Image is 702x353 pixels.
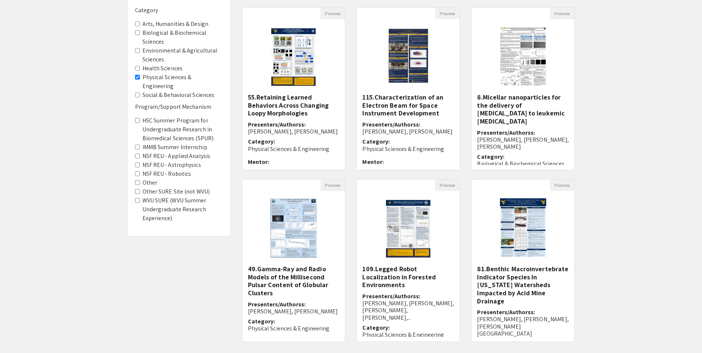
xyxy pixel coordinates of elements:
h5: 115.Characterization of an Electron Beam for Space Instrument Development [362,93,454,117]
label: Physical Sciences & Engineering [142,73,223,91]
label: Other [142,178,158,187]
label: Other SURE Site (not WVU) [142,187,210,196]
h6: Presenters/Authorss: [362,293,454,321]
img: <p>109.Legged Robot Localization in Forested Environments</p> [379,191,438,265]
h6: Presenters/Authorss: [477,129,569,151]
h6: Category [135,7,223,14]
span: [PERSON_NAME], [PERSON_NAME], [PERSON_NAME] [477,136,569,151]
button: Preview [320,179,345,191]
span: Category: [362,324,390,332]
button: Preview [550,8,574,19]
p: Physical Sciences & Engineering [248,325,340,332]
button: Preview [435,179,460,191]
p: Physical Sciences & Engineering [362,331,454,338]
span: Category: [248,317,275,325]
span: Mentor: [248,158,269,166]
h5: 81.Benthic Macroinvertebrate Indicator Species In [US_STATE] Watersheds Impacted by Acid Mine Dra... [477,265,569,305]
span: Category: [477,153,504,161]
label: NSF REU - Applied Analysis [142,152,211,161]
button: Preview [435,8,460,19]
span: Category: [362,138,390,145]
p: Biological & Biochemical Sciences [477,160,569,167]
img: <p>55.Retaining Learned Behaviors Across Changing Loopy Morphologies</p> [264,19,323,93]
img: <p>49.Gamma-Ray and Radio Models of the Millisecond Pulsar Content of Globular Clusters</p> [263,191,324,265]
label: HSC Summer Program for Undergraduate Research in Biomedical Sciences (SPUR) [142,116,223,143]
h6: Presenters/Authorss: [477,309,569,337]
iframe: Chat [6,320,31,347]
span: [PERSON_NAME], [PERSON_NAME] [362,128,453,135]
label: NSF REU - Astrophysics [142,161,201,169]
label: NSF REU - Robotics [142,169,191,178]
label: Environmental & Agricultural Sciences [142,46,223,64]
span: Mentor: [362,158,384,166]
h6: Presenters/Authorss: [248,301,340,315]
label: Health Sciences [142,64,183,73]
label: Arts, Humanities & Design [142,20,209,28]
div: Open Presentation <p>49.Gamma-Ray and Radio Models of the Millisecond Pulsar Content of Globular ... [242,179,346,342]
button: Preview [320,8,345,19]
div: Open Presentation <p>109.Legged Robot Localization in Forested Environments</p> [356,179,460,342]
h6: Program/Support Mechanism [135,103,223,110]
span: [PERSON_NAME], [PERSON_NAME] [248,307,338,315]
h5: 49.Gamma-Ray and Radio Models of the Millisecond Pulsar Content of Globular Clusters [248,265,340,297]
span: Category: [248,138,275,145]
button: Preview [550,179,574,191]
h5: 8.Micellar nanoparticles for the delivery of [MEDICAL_DATA] to leukemic [MEDICAL_DATA] [477,93,569,125]
label: Biological & Biochemical Sciences [142,28,223,46]
span: [PERSON_NAME], [PERSON_NAME] [248,128,338,135]
h5: 109.Legged Robot Localization in Forested Environments [362,265,454,289]
h6: Presenters/Authorss: [248,121,340,135]
img: <p>81.Benthic Macroinvertebrate Indicator Species In West Virginia Watersheds Impacted by Acid Mi... [493,191,554,265]
div: Open Presentation <p>81.Benthic Macroinvertebrate Indicator Species In West Virginia Watersheds I... [471,179,575,342]
p: Physical Sciences & Engineering [248,145,340,152]
label: Social & Behavioral Sciences [142,91,215,100]
div: Open Presentation <p>55.Retaining Learned Behaviors Across Changing Loopy Morphologies</p> [242,7,346,170]
h5: 55.Retaining Learned Behaviors Across Changing Loopy Morphologies [248,93,340,117]
div: Open Presentation <p>8.Micellar nanoparticles for the delivery of Dexamethasone to leukemic B-cel... [471,7,575,170]
img: <p>8.Micellar nanoparticles for the delivery of Dexamethasone to leukemic B-cells</p> [493,19,554,93]
label: WVU SURE (WVU Summer Undergraduate Research Experience) [142,196,223,223]
p: Physical Sciences & Engineering [362,145,454,152]
span: [PERSON_NAME], [PERSON_NAME], [PERSON_NAME][GEOGRAPHIC_DATA] [477,315,569,337]
span: [PERSON_NAME], [PERSON_NAME], [PERSON_NAME], [PERSON_NAME],... [362,299,454,321]
div: Open Presentation <p class="ql-align-center">115.Characterization of an Electron Beam for Space I... [356,7,460,170]
label: IMMB Summer Internship [142,143,207,152]
img: <p class="ql-align-center">115.Characterization of an Electron Beam for Space Instrument Developm... [378,19,439,93]
h6: Presenters/Authorss: [362,121,454,135]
